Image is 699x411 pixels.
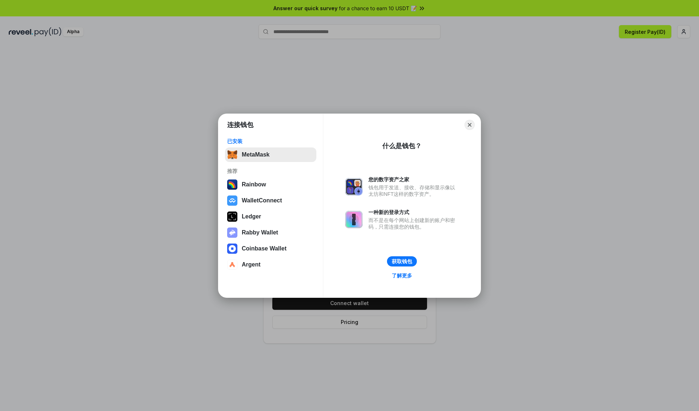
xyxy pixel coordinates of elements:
[392,258,412,265] div: 获取钱包
[242,151,269,158] div: MetaMask
[242,181,266,188] div: Rainbow
[227,179,237,190] img: svg+xml,%3Csvg%20width%3D%22120%22%20height%3D%22120%22%20viewBox%3D%220%200%20120%20120%22%20fil...
[225,147,316,162] button: MetaMask
[227,120,253,129] h1: 连接钱包
[227,195,237,206] img: svg+xml,%3Csvg%20width%3D%2228%22%20height%3D%2228%22%20viewBox%3D%220%200%2028%2028%22%20fill%3D...
[227,212,237,222] img: svg+xml,%3Csvg%20xmlns%3D%22http%3A%2F%2Fwww.w3.org%2F2000%2Fsvg%22%20width%3D%2228%22%20height%3...
[242,213,261,220] div: Ledger
[227,150,237,160] img: svg+xml,%3Csvg%20fill%3D%22none%22%20height%3D%2233%22%20viewBox%3D%220%200%2035%2033%22%20width%...
[242,197,282,204] div: WalletConnect
[387,271,416,280] a: 了解更多
[227,260,237,270] img: svg+xml,%3Csvg%20width%3D%2228%22%20height%3D%2228%22%20viewBox%3D%220%200%2028%2028%22%20fill%3D...
[225,257,316,272] button: Argent
[225,177,316,192] button: Rainbow
[368,209,459,216] div: 一种新的登录方式
[345,211,363,228] img: svg+xml,%3Csvg%20xmlns%3D%22http%3A%2F%2Fwww.w3.org%2F2000%2Fsvg%22%20fill%3D%22none%22%20viewBox...
[368,176,459,183] div: 您的数字资产之家
[225,209,316,224] button: Ledger
[227,138,314,145] div: 已安装
[242,261,261,268] div: Argent
[368,217,459,230] div: 而不是在每个网站上创建新的账户和密码，只需连接您的钱包。
[465,120,475,130] button: Close
[227,244,237,254] img: svg+xml,%3Csvg%20width%3D%2228%22%20height%3D%2228%22%20viewBox%3D%220%200%2028%2028%22%20fill%3D...
[345,178,363,195] img: svg+xml,%3Csvg%20xmlns%3D%22http%3A%2F%2Fwww.w3.org%2F2000%2Fsvg%22%20fill%3D%22none%22%20viewBox...
[392,272,412,279] div: 了解更多
[225,241,316,256] button: Coinbase Wallet
[242,245,287,252] div: Coinbase Wallet
[225,225,316,240] button: Rabby Wallet
[225,193,316,208] button: WalletConnect
[227,228,237,238] img: svg+xml,%3Csvg%20xmlns%3D%22http%3A%2F%2Fwww.w3.org%2F2000%2Fsvg%22%20fill%3D%22none%22%20viewBox...
[382,142,422,150] div: 什么是钱包？
[227,168,314,174] div: 推荐
[368,184,459,197] div: 钱包用于发送、接收、存储和显示像以太坊和NFT这样的数字资产。
[387,256,417,266] button: 获取钱包
[242,229,278,236] div: Rabby Wallet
